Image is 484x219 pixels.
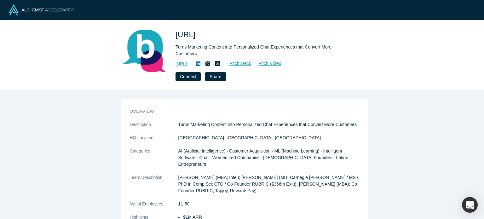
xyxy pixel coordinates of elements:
[130,174,178,201] dt: Team Description
[222,60,251,67] a: Pitch Deck
[178,174,359,194] p: [PERSON_NAME] (MBA; Intel); [PERSON_NAME] (MIT, Carnegie [PERSON_NAME] / MS / PhD in Comp Sci; CT...
[178,148,348,167] span: AI (Artificial Intelligence) · Customer Acquisition · ML (Machine Learning) · Intelligent Softwar...
[205,72,226,81] button: Share
[130,148,178,174] dt: Categories
[130,121,178,135] dt: Description
[178,135,359,141] dd: [GEOGRAPHIC_DATA], [GEOGRAPHIC_DATA], [GEOGRAPHIC_DATA]
[130,108,350,115] h3: overview
[176,30,198,39] span: [URL]
[176,72,201,81] button: Connect
[178,201,359,207] dd: 11-50
[123,29,167,73] img: Botco.ai's Logo
[9,4,74,15] img: Alchemist Logo
[178,121,359,128] p: Turns Marketing Content into Personalized Chat Experiences that Convert More Customers
[176,61,187,67] a: [URL]
[130,201,178,214] dt: No. of Employees
[176,44,352,57] div: Turns Marketing Content into Personalized Chat Experiences that Convert More Customers
[130,135,178,148] dt: HQ Location
[251,60,282,67] a: Pitch Video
